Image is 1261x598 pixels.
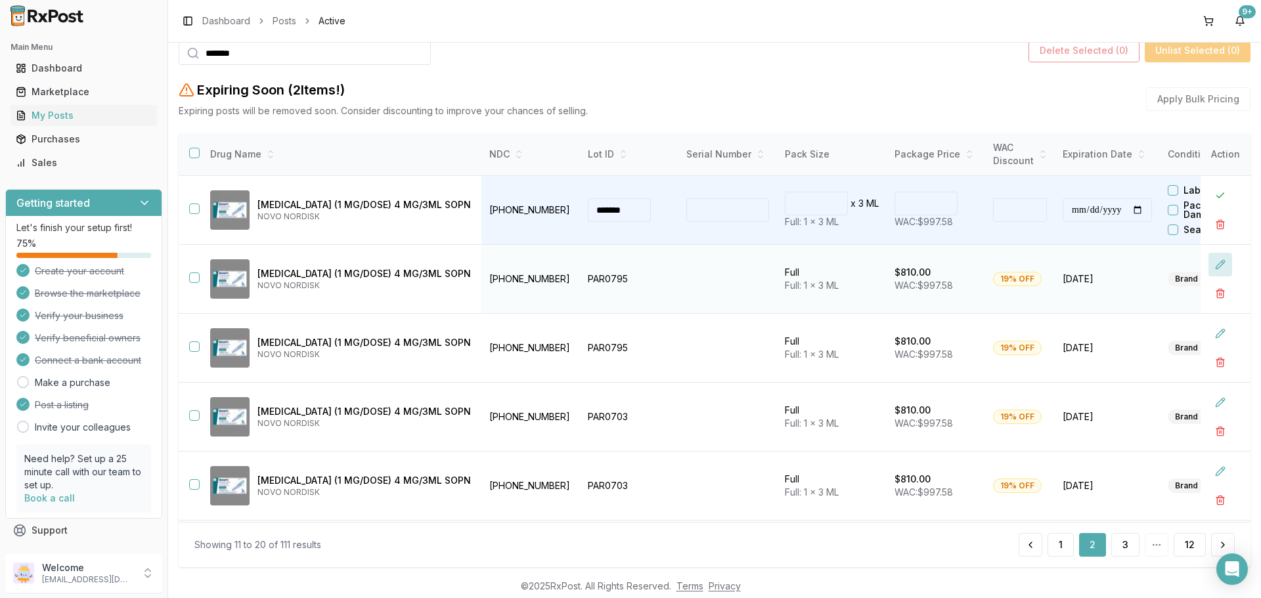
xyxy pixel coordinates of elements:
[580,314,678,383] td: PAR0795
[895,216,953,227] span: WAC: $997.58
[1208,419,1232,443] button: Delete
[257,474,471,487] p: [MEDICAL_DATA] (1 MG/DOSE) 4 MG/3ML SOPN
[895,473,931,486] p: $810.00
[11,151,157,175] a: Sales
[210,328,250,368] img: Ozempic (1 MG/DOSE) 4 MG/3ML SOPN
[1079,533,1106,557] button: 2
[1208,253,1232,276] button: Edit
[197,81,345,99] h2: Expiring Soon ( 2 Item s !)
[35,421,131,434] a: Invite your colleagues
[202,14,345,28] nav: breadcrumb
[481,521,580,589] td: [PHONE_NUMBER]
[179,104,588,117] p: Expiring posts will be removed soon. Consider discounting to improve your chances of selling.
[11,104,157,127] a: My Posts
[1208,322,1232,345] button: Edit
[851,197,856,210] p: x
[1063,148,1152,161] div: Expiration Date
[785,486,839,498] span: Full: 1 x 3 ML
[895,404,931,417] p: $810.00
[1168,341,1225,355] div: Brand New
[1048,533,1074,557] button: 1
[481,176,580,245] td: [PHONE_NUMBER]
[785,349,839,360] span: Full: 1 x 3 ML
[16,221,151,234] p: Let's finish your setup first!
[5,542,162,566] button: Feedback
[257,267,471,280] p: [MEDICAL_DATA] (1 MG/DOSE) 4 MG/3ML SOPN
[5,58,162,79] button: Dashboard
[257,405,471,418] p: [MEDICAL_DATA] (1 MG/DOSE) 4 MG/3ML SOPN
[489,148,572,161] div: NDC
[580,245,678,314] td: PAR0795
[257,487,471,498] p: NOVO NORDISK
[580,521,678,589] td: PAR0703
[5,81,162,102] button: Marketplace
[210,190,250,230] img: Ozempic (1 MG/DOSE) 4 MG/3ML SOPN
[210,466,250,505] img: Ozempic (1 MG/DOSE) 4 MG/3ML SOPN
[777,314,887,383] td: Full
[895,335,931,348] p: $810.00
[5,519,162,542] button: Support
[895,280,953,291] span: WAC: $997.58
[257,280,471,291] p: NOVO NORDISK
[993,410,1042,424] div: 19% OFF
[481,383,580,452] td: [PHONE_NUMBER]
[1208,391,1232,414] button: Edit
[1208,488,1232,512] button: Delete
[785,216,839,227] span: Full: 1 x 3 ML
[1208,282,1232,305] button: Delete
[16,133,152,146] div: Purchases
[1216,553,1248,585] div: Open Intercom Messenger
[1063,410,1152,423] span: [DATE]
[993,141,1047,167] div: WAC Discount
[1184,186,1249,195] label: Label Residue
[777,521,887,589] td: Full
[580,452,678,521] td: PAR0703
[785,417,839,429] span: Full: 1 x 3 ML
[777,133,887,176] th: Pack Size
[895,486,953,498] span: WAC: $997.58
[777,452,887,521] td: Full
[16,195,90,211] h3: Getting started
[5,129,162,150] button: Purchases
[35,287,141,300] span: Browse the marketplace
[257,349,471,360] p: NOVO NORDISK
[32,547,76,561] span: Feedback
[676,580,703,591] a: Terms
[1239,5,1256,18] div: 9+
[194,538,321,551] div: Showing 11 to 20 of 111 results
[895,417,953,429] span: WAC: $997.58
[35,331,141,345] span: Verify beneficial owners
[1208,351,1232,374] button: Delete
[35,354,141,367] span: Connect a bank account
[257,418,471,429] p: NOVO NORDISK
[1184,201,1258,219] label: Package Damaged
[686,148,769,161] div: Serial Number
[42,574,133,585] p: [EMAIL_ADDRESS][DOMAIN_NAME]
[5,5,89,26] img: RxPost Logo
[273,14,296,28] a: Posts
[202,14,250,28] a: Dashboard
[16,62,152,75] div: Dashboard
[1063,479,1152,492] span: [DATE]
[210,148,471,161] div: Drug Name
[777,383,887,452] td: Full
[16,156,152,169] div: Sales
[777,245,887,314] td: Full
[35,265,124,278] span: Create your account
[588,148,671,161] div: Lot ID
[1174,533,1206,557] button: 12
[895,148,977,161] div: Package Price
[11,80,157,104] a: Marketplace
[35,398,89,412] span: Post a listing
[11,42,157,53] h2: Main Menu
[1208,213,1232,236] button: Delete
[5,152,162,173] button: Sales
[580,383,678,452] td: PAR0703
[1208,184,1232,207] button: Close
[993,479,1042,493] div: 19% OFF
[481,245,580,314] td: [PHONE_NUMBER]
[35,309,123,322] span: Verify your business
[257,211,471,222] p: NOVO NORDISK
[1208,459,1232,483] button: Edit
[11,56,157,80] a: Dashboard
